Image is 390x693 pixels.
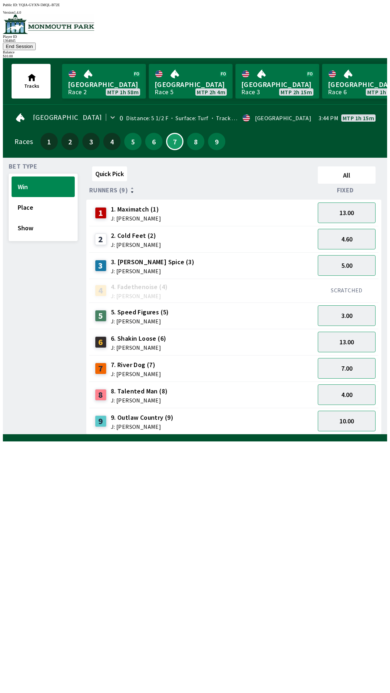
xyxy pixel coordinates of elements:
[321,171,372,179] span: All
[318,202,376,223] button: 13.00
[111,424,173,430] span: J: [PERSON_NAME]
[95,363,107,374] div: 7
[18,224,69,232] span: Show
[187,133,204,150] button: 8
[343,115,374,121] span: MTP 1h 15m
[111,387,168,396] span: 8. Talented Man (8)
[341,261,352,270] span: 5.00
[3,3,387,7] div: Public ID:
[89,187,128,193] span: Runners (9)
[339,209,354,217] span: 13.00
[241,89,260,95] div: Race 3
[89,187,315,194] div: Runners (9)
[3,35,387,39] div: Player ID
[111,371,161,377] span: J: [PERSON_NAME]
[111,293,168,299] span: J: [PERSON_NAME]
[103,133,121,150] button: 4
[111,268,194,274] span: J: [PERSON_NAME]
[111,257,194,267] span: 3. [PERSON_NAME] Spice (3)
[111,215,161,221] span: J: [PERSON_NAME]
[318,332,376,352] button: 13.00
[3,43,36,50] button: End Session
[155,89,173,95] div: Race 5
[95,285,107,296] div: 4
[3,50,387,54] div: Balance
[111,205,161,214] span: 1. Maximatch (1)
[3,14,94,34] img: venue logo
[208,133,225,150] button: 9
[318,287,376,294] div: SCRATCHED
[315,187,378,194] div: Fixed
[126,139,140,144] span: 5
[95,415,107,427] div: 9
[42,139,56,144] span: 1
[318,411,376,431] button: 10.00
[111,413,173,422] span: 9. Outlaw Country (9)
[18,203,69,212] span: Place
[3,10,387,14] div: Version 1.4.0
[19,3,60,7] span: YQIA-GYXN-5MQL-B72E
[33,114,102,120] span: [GEOGRAPHIC_DATA]
[95,234,107,245] div: 2
[62,64,146,99] a: [GEOGRAPHIC_DATA]Race 2MTP 1h 58m
[318,305,376,326] button: 3.00
[12,197,75,218] button: Place
[166,133,183,150] button: 7
[95,336,107,348] div: 6
[105,139,119,144] span: 4
[111,334,166,343] span: 6. Shakin Loose (6)
[149,64,233,99] a: [GEOGRAPHIC_DATA]Race 5MTP 2h 4m
[328,89,347,95] div: Race 6
[12,64,51,99] button: Tracks
[241,80,313,89] span: [GEOGRAPHIC_DATA]
[95,310,107,322] div: 5
[318,115,338,121] span: 3:44 PM
[24,83,39,89] span: Tracks
[3,39,387,43] div: 1364845
[111,397,168,403] span: J: [PERSON_NAME]
[92,166,127,181] button: Quick Pick
[318,358,376,379] button: 7.00
[197,89,225,95] span: MTP 2h 4m
[126,114,168,122] span: Distance: 5 1/2 F
[341,311,352,320] span: 3.00
[111,231,161,240] span: 2. Cold Feet (2)
[318,166,376,184] button: All
[235,64,319,99] a: [GEOGRAPHIC_DATA]Race 3MTP 2h 15m
[168,114,209,122] span: Surface: Turf
[111,360,161,370] span: 7. River Dog (7)
[147,139,161,144] span: 6
[111,318,169,324] span: J: [PERSON_NAME]
[111,308,169,317] span: 5. Speed Figures (5)
[155,80,227,89] span: [GEOGRAPHIC_DATA]
[339,417,354,425] span: 10.00
[124,133,142,150] button: 5
[95,170,124,178] span: Quick Pick
[107,89,139,95] span: MTP 1h 58m
[318,384,376,405] button: 4.00
[12,176,75,197] button: Win
[341,391,352,399] span: 4.00
[82,133,100,150] button: 3
[68,89,87,95] div: Race 2
[339,338,354,346] span: 13.00
[95,260,107,271] div: 3
[318,229,376,249] button: 4.60
[341,235,352,243] span: 4.60
[120,115,123,121] div: 0
[255,115,311,121] div: [GEOGRAPHIC_DATA]
[18,183,69,191] span: Win
[111,242,161,248] span: J: [PERSON_NAME]
[14,139,33,144] div: Races
[189,139,203,144] span: 8
[95,389,107,401] div: 8
[169,140,181,143] span: 7
[9,164,37,169] span: Bet Type
[281,89,312,95] span: MTP 2h 15m
[209,114,272,122] span: Track Condition: Firm
[3,54,387,58] div: $ 10.00
[145,133,162,150] button: 6
[84,139,98,144] span: 3
[337,187,354,193] span: Fixed
[61,133,79,150] button: 2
